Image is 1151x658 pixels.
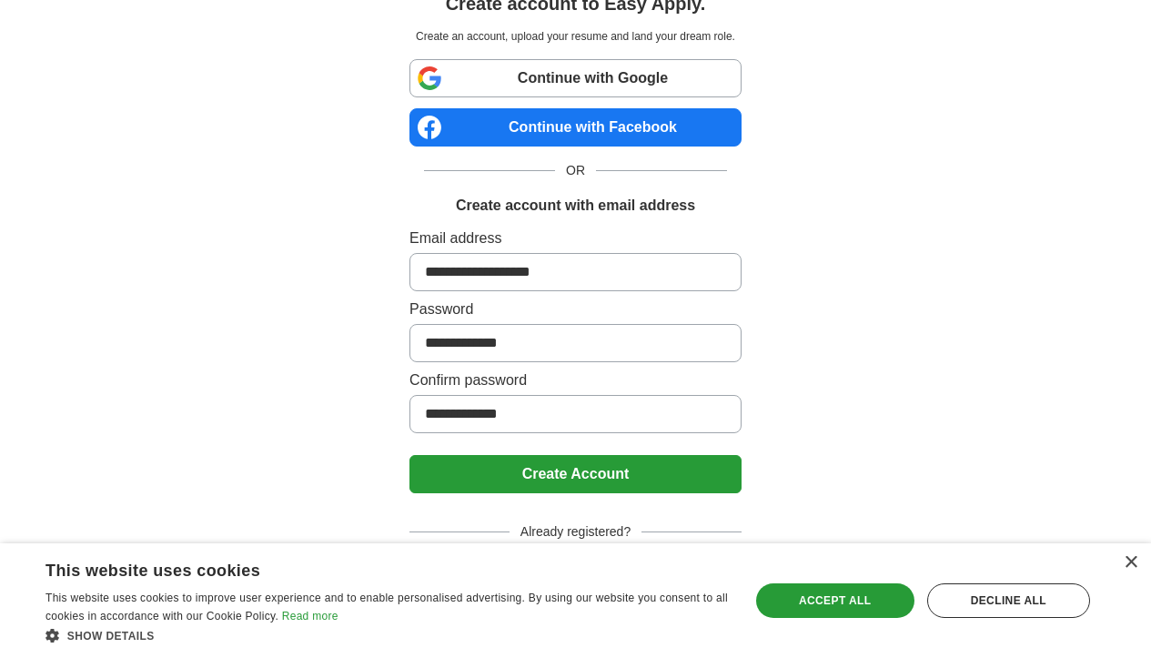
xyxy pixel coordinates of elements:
h1: Create account with email address [456,195,695,217]
span: OR [555,161,596,180]
a: Continue with Facebook [409,108,742,147]
div: Decline all [927,583,1090,618]
span: Show details [67,630,155,643]
label: Email address [409,228,742,249]
span: This website uses cookies to improve user experience and to enable personalised advertising. By u... [45,592,728,623]
button: Create Account [409,455,742,493]
a: Continue with Google [409,59,742,97]
div: This website uses cookies [45,554,683,582]
div: Show details [45,626,729,644]
a: Read more, opens a new window [282,610,338,623]
span: Already registered? [510,522,641,542]
div: Accept all [756,583,914,618]
label: Password [409,299,742,320]
p: Create an account, upload your resume and land your dream role. [413,28,738,45]
div: Close [1124,556,1137,570]
label: Confirm password [409,369,742,391]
